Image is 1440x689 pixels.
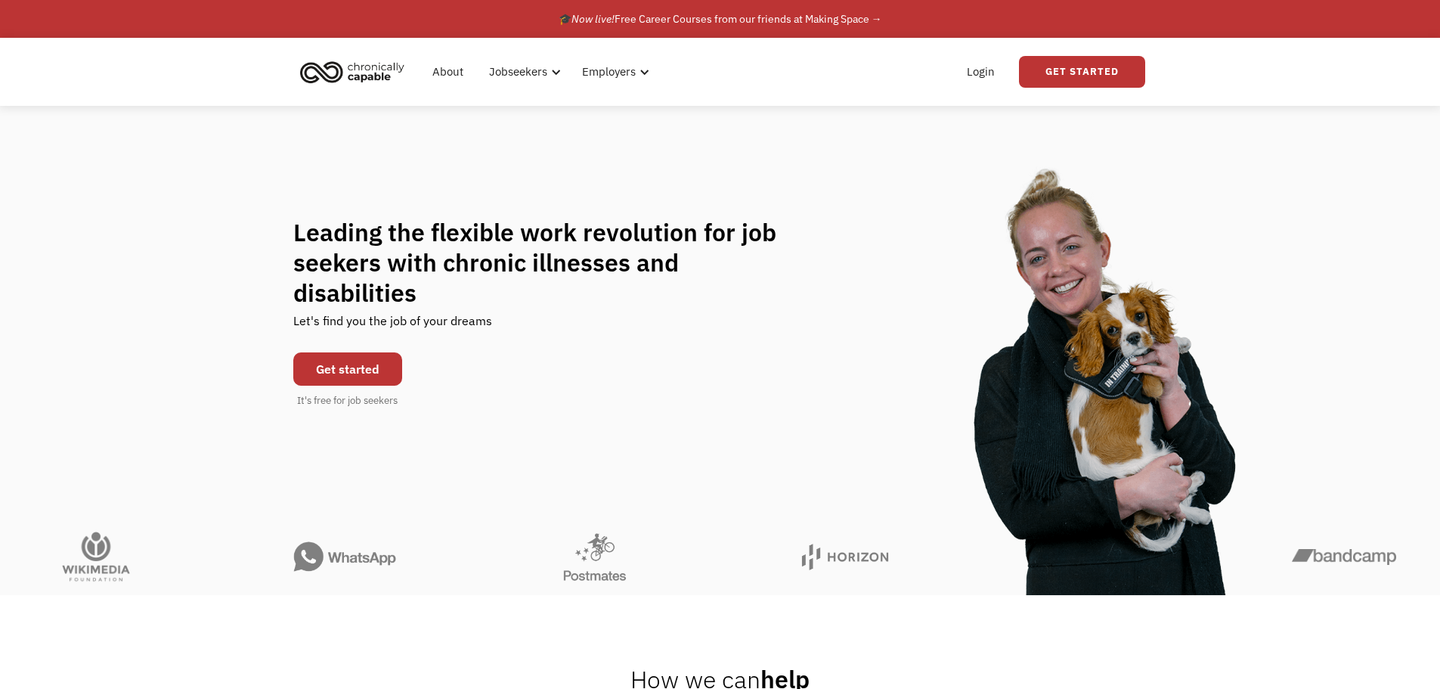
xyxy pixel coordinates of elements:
a: Get started [293,352,402,386]
div: Employers [582,63,636,81]
div: It's free for job seekers [297,393,398,408]
a: Login [958,48,1004,96]
a: About [423,48,472,96]
h1: Leading the flexible work revolution for job seekers with chronic illnesses and disabilities [293,217,806,308]
div: Employers [573,48,654,96]
div: Jobseekers [480,48,565,96]
div: 🎓 Free Career Courses from our friends at Making Space → [559,10,882,28]
div: Let's find you the job of your dreams [293,308,492,345]
a: home [296,55,416,88]
img: Chronically Capable logo [296,55,409,88]
a: Get Started [1019,56,1145,88]
em: Now live! [571,12,615,26]
div: Jobseekers [489,63,547,81]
